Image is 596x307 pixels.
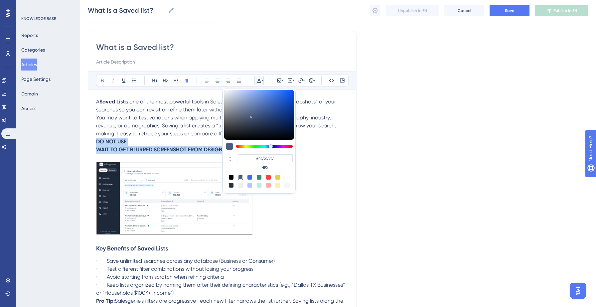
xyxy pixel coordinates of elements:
[96,258,275,264] span: · Save unlimited searches across any database (Business or Consumer)
[386,5,439,16] button: Unpublish in EN
[96,114,337,137] span: You may want to test variations when applying multiple filter criteria, such as geography, indust...
[237,165,293,170] label: HEX
[96,266,253,272] span: · Test different filter combinations without losing your progress
[96,146,237,153] strong: WAIT TO GET BLURRED SCREENSHOT FROM DESIGN TEAM
[96,282,346,296] span: · Keep lists organized by naming them after their defining characteristics (e.g., “Dallas TX Busi...
[96,274,224,280] span: · Avoid starting from scratch when refining criteria
[458,8,471,13] span: Cancel
[96,42,348,53] input: Article Title
[21,59,37,71] button: Articles
[96,138,126,145] strong: DO NOT USE
[535,5,588,16] button: Publish in EN
[398,8,427,13] span: Unpublish in EN
[96,298,115,304] strong: Pro Tip:
[490,5,529,16] button: Save
[96,98,99,105] span: A
[96,245,168,252] strong: Key Benefits of Saved Lists
[505,8,514,13] span: Save
[96,58,348,66] input: Article Description
[99,98,125,105] strong: Saved List
[21,44,45,56] button: Categories
[21,102,36,114] button: Access
[21,88,38,100] button: Domain
[568,281,588,301] iframe: UserGuiding AI Assistant Launcher
[21,29,38,41] button: Reports
[553,8,577,13] span: Publish in EN
[444,5,484,16] button: Cancel
[21,16,56,21] div: KNOWLEDGE BASE
[88,6,165,15] input: Article Name
[21,73,51,85] button: Page Settings
[96,98,337,113] span: is one of the most powerful tools in Salesgenie. It allows you to save “snapshots” of your search...
[16,2,42,10] span: Need Help?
